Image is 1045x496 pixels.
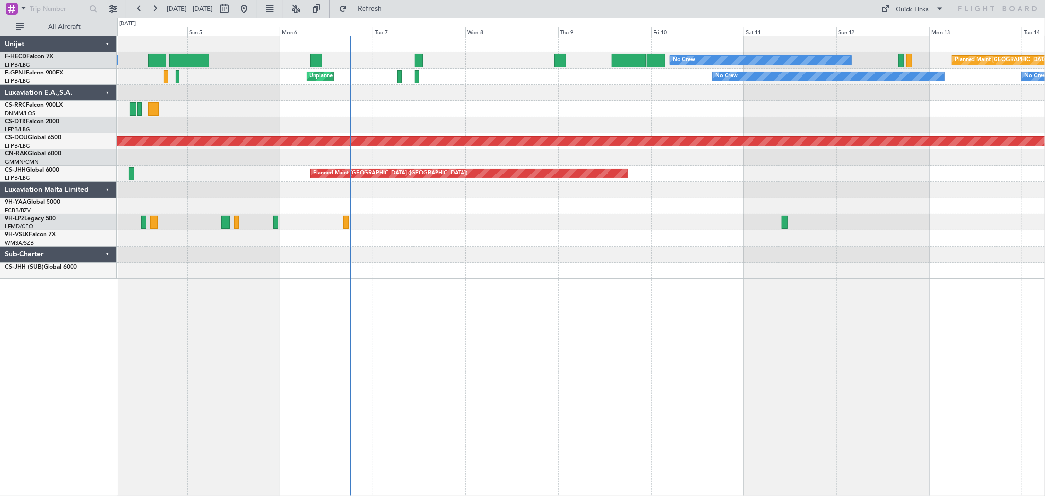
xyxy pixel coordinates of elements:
div: Fri 10 [651,27,744,36]
div: No Crew [715,69,738,84]
a: F-HECDFalcon 7X [5,54,53,60]
button: Refresh [335,1,393,17]
a: LFPB/LBG [5,77,30,85]
a: FCBB/BZV [5,207,31,214]
span: Refresh [349,5,390,12]
span: [DATE] - [DATE] [167,4,213,13]
span: 9H-LPZ [5,216,24,222]
a: CS-JHH (SUB)Global 6000 [5,264,77,270]
span: CS-JHH (SUB) [5,264,44,270]
span: F-HECD [5,54,26,60]
a: 9H-VSLKFalcon 7X [5,232,56,238]
span: All Aircraft [25,24,103,30]
div: Sun 12 [836,27,929,36]
span: CS-DTR [5,119,26,124]
a: DNMM/LOS [5,110,35,117]
div: Tue 7 [373,27,465,36]
div: Planned Maint [GEOGRAPHIC_DATA] ([GEOGRAPHIC_DATA]) [313,166,467,181]
span: CS-JHH [5,167,26,173]
div: Sat 4 [95,27,187,36]
div: Unplanned Maint [GEOGRAPHIC_DATA] ([GEOGRAPHIC_DATA]) [310,69,471,84]
a: F-GPNJFalcon 900EX [5,70,63,76]
a: LFMD/CEQ [5,223,33,230]
a: LFPB/LBG [5,142,30,149]
div: No Crew [673,53,695,68]
a: CN-RAKGlobal 6000 [5,151,61,157]
span: CS-RRC [5,102,26,108]
div: Mon 13 [929,27,1022,36]
button: Quick Links [876,1,949,17]
div: [DATE] [119,20,136,28]
a: LFPB/LBG [5,174,30,182]
a: CS-RRCFalcon 900LX [5,102,63,108]
a: LFPB/LBG [5,126,30,133]
a: CS-JHHGlobal 6000 [5,167,59,173]
a: 9H-LPZLegacy 500 [5,216,56,222]
div: Sat 11 [744,27,836,36]
button: All Aircraft [11,19,106,35]
span: 9H-YAA [5,199,27,205]
div: Sun 5 [187,27,280,36]
a: CS-DTRFalcon 2000 [5,119,59,124]
span: F-GPNJ [5,70,26,76]
input: Trip Number [30,1,86,16]
span: CN-RAK [5,151,28,157]
div: Mon 6 [280,27,372,36]
div: Thu 9 [558,27,651,36]
a: CS-DOUGlobal 6500 [5,135,61,141]
a: GMMN/CMN [5,158,39,166]
a: 9H-YAAGlobal 5000 [5,199,60,205]
span: 9H-VSLK [5,232,29,238]
a: WMSA/SZB [5,239,34,247]
a: LFPB/LBG [5,61,30,69]
div: Quick Links [896,5,929,15]
span: CS-DOU [5,135,28,141]
div: Wed 8 [465,27,558,36]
